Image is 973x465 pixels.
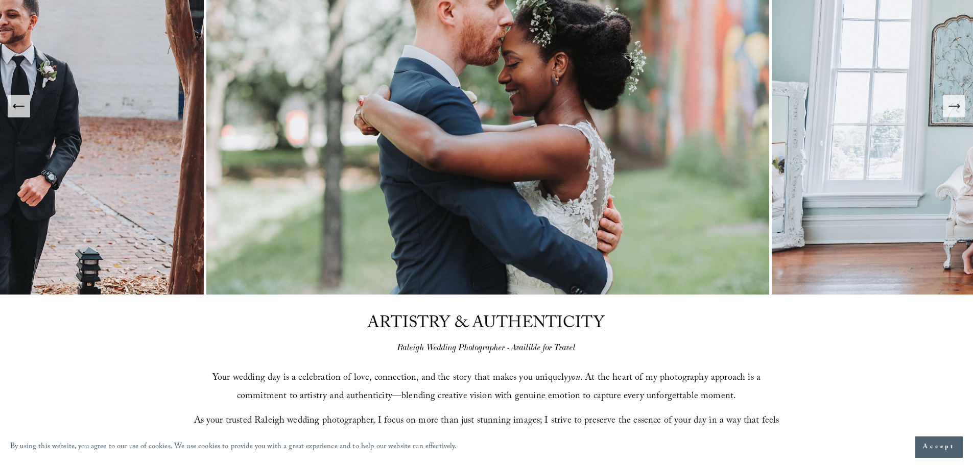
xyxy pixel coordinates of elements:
button: Next Slide [943,95,965,117]
button: Accept [915,436,963,458]
span: Your wedding day is a celebration of love, connection, and the story that makes you uniquely . At... [212,371,763,405]
em: you [568,371,580,386]
button: Previous Slide [8,95,30,117]
span: ARTISTRY & AUTHENTICITY [367,311,604,338]
p: By using this website, you agree to our use of cookies. We use cookies to provide you with a grea... [10,440,457,455]
em: Raleigh Wedding Photographer - Availible for Travel [397,342,576,353]
span: Accept [923,442,955,452]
